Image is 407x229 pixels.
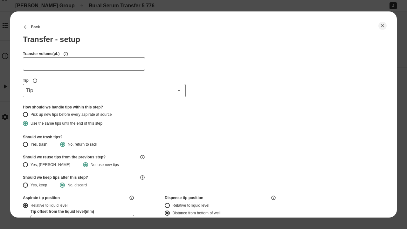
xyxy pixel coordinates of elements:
label: Tip offset from the bottom of the well [172,217,249,223]
div: No, return to rack [68,142,97,147]
button: Yes, [PERSON_NAME] [23,162,28,167]
label: Tip offset from the liquid level [31,209,94,215]
button: Relative to liquid level [165,203,170,208]
button: No, discard [60,183,65,188]
span: ( mm ) [85,209,94,214]
div: Pick up new tips before every aspirate at source [31,112,132,117]
div: Should we keep tips after this step? [23,175,140,180]
div: Distance from bottom of well [172,211,263,216]
button: Distance from bottom of well [165,211,170,216]
div: Yes, keep [31,183,47,188]
button: No, return to rack [60,142,65,147]
button: Use the same tips until the end of this step [23,121,28,126]
div: Should we reuse tips from the previous step? [23,155,140,159]
label: Tip [23,78,29,84]
span: Tip [26,87,175,94]
button: Yes, keep [23,183,28,188]
button: Close [378,22,387,30]
div: Transfer - setup [23,35,80,44]
div: Yes, [PERSON_NAME] [31,162,70,167]
button: Pick up new tips before every aspirate at source [23,112,28,117]
button: No, use new tips [83,162,88,167]
div: Relative to liquid level [172,203,263,208]
label: Transfer volume [23,52,59,57]
div: How should we handle tips within this step? [23,105,145,109]
div: Aspirate tip position [23,196,129,200]
div: Relative to liquid level [31,203,121,208]
div: Should we trash tips? [23,135,145,139]
span: ( mm ) [239,217,249,221]
div: No, use new tips [91,162,119,167]
div: Dispense tip position [165,196,271,200]
button: Yes, trash [23,142,28,147]
div: Yes, trash [31,142,47,147]
div: Use the same tips until the end of this step [31,121,132,126]
div: No, discard [67,183,87,188]
span: ( μL ) [52,52,60,56]
button: Back [18,19,45,35]
button: Relative to liquid level [23,203,28,208]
